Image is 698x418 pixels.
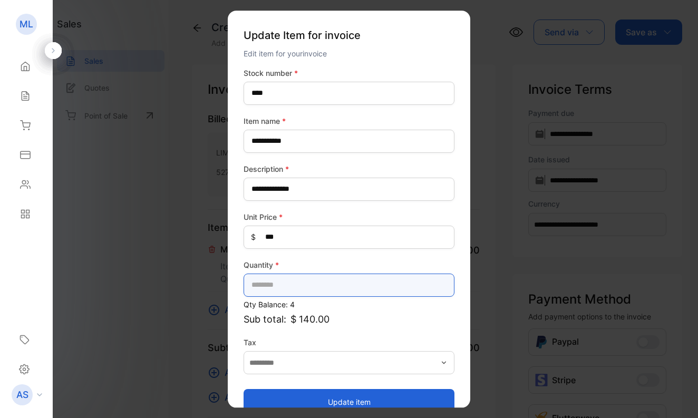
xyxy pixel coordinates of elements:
label: Stock number [244,67,454,79]
span: $ 140.00 [290,312,329,326]
button: Update item [244,389,454,414]
p: Sub total: [244,312,454,326]
p: Update Item for invoice [244,23,454,47]
button: Open LiveChat chat widget [8,4,40,36]
p: AS [16,388,28,402]
label: Unit Price [244,211,454,222]
p: Qty Balance: 4 [244,299,454,310]
p: ML [20,17,33,31]
label: Quantity [244,259,454,270]
span: $ [251,231,256,242]
label: Tax [244,337,454,348]
label: Description [244,163,454,174]
span: Edit item for your invoice [244,49,327,58]
label: Item name [244,115,454,127]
